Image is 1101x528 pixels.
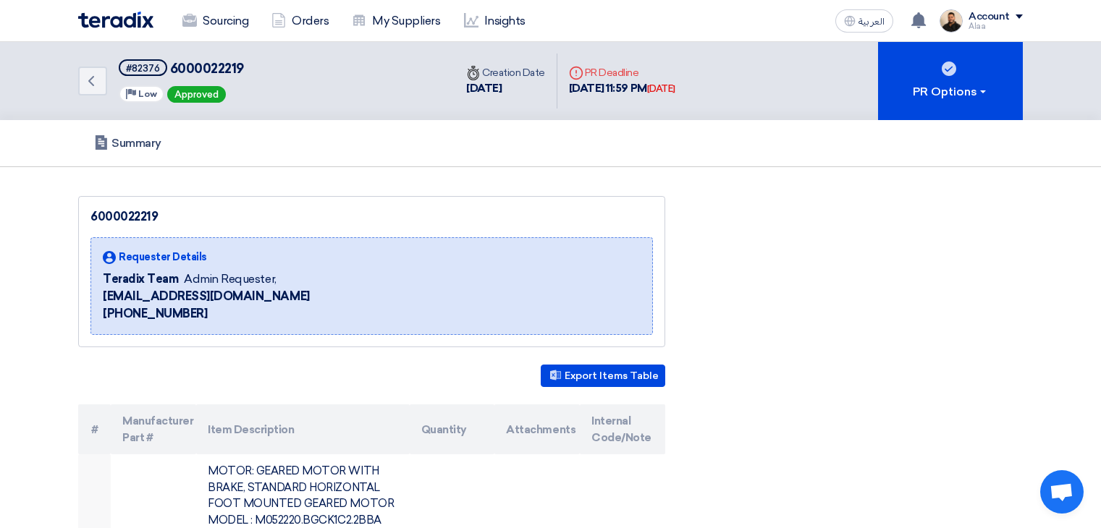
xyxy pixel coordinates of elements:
img: Teradix logo [78,12,153,28]
th: Manufacturer Part # [111,404,196,454]
span: [EMAIL_ADDRESS][DOMAIN_NAME] [103,288,310,305]
div: [DATE] [647,82,675,96]
div: PR Deadline [569,65,675,80]
div: [DATE] 11:59 PM [569,80,675,97]
button: Export Items Table [541,365,665,387]
div: Account [969,11,1010,23]
img: MAA_1717931611039.JPG [940,9,963,33]
div: PR Options [913,83,989,101]
th: # [78,404,111,454]
button: PR Options [878,42,1023,120]
th: Item Description [196,404,409,454]
span: Approved [174,89,219,100]
th: Internal Code/Note [580,404,665,454]
a: Insights [452,5,537,37]
th: Attachments [494,404,580,454]
a: My Suppliers [340,5,452,37]
span: Teradix Team [103,271,178,288]
span: [PHONE_NUMBER] [103,305,207,323]
div: 6000022219 [90,208,653,226]
span: العربية [859,17,885,27]
div: Alaa [969,22,1023,30]
a: Sourcing [171,5,260,37]
div: Open chat [1040,470,1084,514]
button: العربية [835,9,893,33]
div: #82376 [126,64,160,73]
span: Admin Requester, [184,271,276,288]
div: Creation Date [466,65,545,80]
span: 6000022219 [170,61,244,77]
a: Orders [260,5,340,37]
a: Summary [78,120,177,166]
span: Low [138,89,157,99]
th: Quantity [410,404,495,454]
h5: Summary [94,136,161,150]
div: [DATE] [466,80,545,97]
span: Requester Details [119,250,207,265]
